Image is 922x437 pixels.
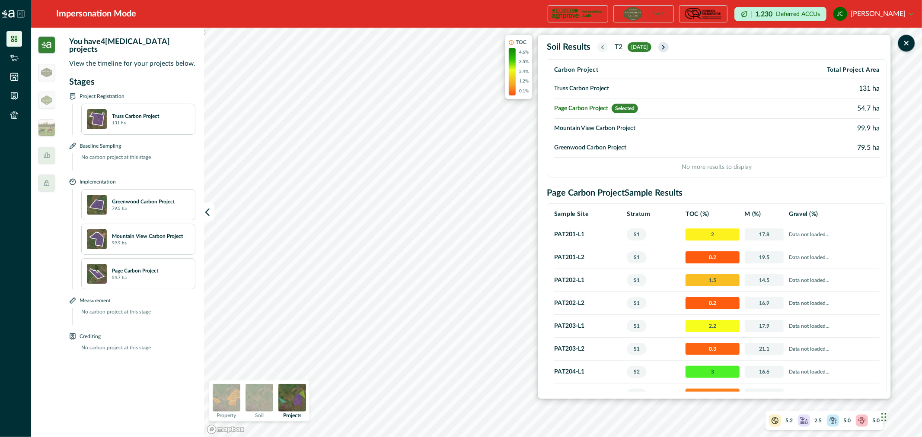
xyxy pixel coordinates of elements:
[87,195,107,215] img: +sVhSwAAAABklEQVQDAKFUpsE8PnorAAAAAElFTkSuQmCC
[615,42,622,52] p: T2
[686,228,739,241] span: 2
[554,61,754,79] th: Carbon Project
[554,315,624,338] td: PAT203 - L1
[519,49,529,56] p: 4.6%
[69,59,199,69] p: View the timeline for your projects below.
[686,297,739,309] span: 0.2
[554,206,624,223] th: Sample Site
[554,98,754,119] td: Page Carbon Project
[76,308,195,325] p: No carbon project at this stage
[627,366,647,378] span: S2
[754,61,880,79] th: Total Project Area
[624,206,683,223] th: Stratum
[754,79,880,98] td: 131 ha
[255,413,264,418] p: Soil
[754,138,880,158] td: 79.5 ha
[41,68,52,77] img: greenham_logo-5a2340bd.png
[278,384,306,412] img: projects preview
[554,138,754,158] td: Greenwood Carbon Project
[547,188,887,198] h2: Page Carbon Project Sample Results
[547,42,590,52] h2: Soil Results
[80,177,116,186] p: Implementation
[204,28,922,437] canvas: Map
[246,384,273,412] img: soil preview
[789,322,877,330] p: Data not loaded...
[745,251,784,263] span: 19.5
[554,338,624,361] td: PAT203 - L2
[554,292,624,315] td: PAT202 - L2
[552,7,579,21] img: certification logo
[87,264,107,284] img: PTJ0iqwAAAABJRU5ErkJggg==
[686,389,739,401] span: 0.7
[516,38,526,46] p: TOC
[112,275,127,281] p: 54.7 ha
[207,424,245,434] a: Mapbox logo
[683,206,742,223] th: TOC (%)
[627,389,647,401] span: S2
[755,11,772,18] p: 1,230
[519,88,529,95] p: 0.1%
[754,98,880,119] td: 54.7 ha
[627,320,647,332] span: S1
[684,7,723,21] img: certification logo
[789,345,877,353] p: Data not loaded...
[686,274,739,286] span: 1.5
[833,3,913,24] button: justin costello[PERSON_NAME]
[686,320,739,332] span: 2.2
[554,158,880,172] p: No more results to display
[627,274,647,286] span: S1
[879,396,922,437] iframe: Chat Widget
[814,417,822,424] p: 2.5
[686,251,739,263] span: 0.2
[519,69,529,75] p: 2.4%
[554,119,754,138] td: Mountain View Carbon Project
[554,79,754,98] td: Truss Carbon Project
[789,276,877,285] p: Data not loaded...
[38,36,55,54] img: insight_carbon-39e2b7a3.png
[80,142,121,150] p: Baseline Sampling
[789,230,877,239] p: Data not loaded...
[745,274,784,286] span: 14.5
[2,10,15,18] img: Logo
[554,246,624,269] td: PAT201 - L2
[213,384,240,412] img: property preview
[112,198,175,206] p: Greenwood Carbon Project
[872,417,880,424] p: 5.0
[745,343,784,355] span: 21.1
[789,390,877,399] p: Data not loaded...
[519,78,529,85] p: 1.2%
[843,417,851,424] p: 5.0
[76,153,195,171] p: No carbon project at this stage
[217,413,236,418] p: Property
[41,95,52,104] img: greenham_never_ever-a684a177.png
[745,366,784,378] span: 16.6
[112,232,183,240] p: Mountain View Carbon Project
[785,417,793,424] p: 5.2
[776,11,820,17] p: Deferred ACCUs
[745,228,784,241] span: 17.8
[69,76,195,89] p: Stages
[628,42,651,52] span: [DATE]
[745,389,784,401] span: 18.5
[112,240,127,247] p: 99.9 ha
[789,367,877,376] p: Data not loaded...
[881,404,887,430] div: Drag
[56,7,136,20] div: Impersonation Mode
[627,297,647,309] span: S1
[38,119,55,136] img: insight_readygraze-175b0a17.jpg
[519,59,529,65] p: 3.5%
[612,104,638,113] span: Selected
[754,119,880,138] td: 99.9 ha
[69,38,199,54] p: You have 4 [MEDICAL_DATA] projects
[789,253,877,262] p: Data not loaded...
[686,343,739,355] span: 0.3
[112,267,158,275] p: Page Carbon Project
[87,109,107,129] img: 9SIOKAAAAAZJREFUAwB7y5ItkQ6BvwAAAABJRU5ErkJggg==
[554,223,624,246] td: PAT201 - L1
[686,366,739,378] span: 3
[627,343,647,355] span: S1
[789,299,877,307] p: Data not loaded...
[554,361,624,383] td: PAT204 - L1
[283,413,301,418] p: Projects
